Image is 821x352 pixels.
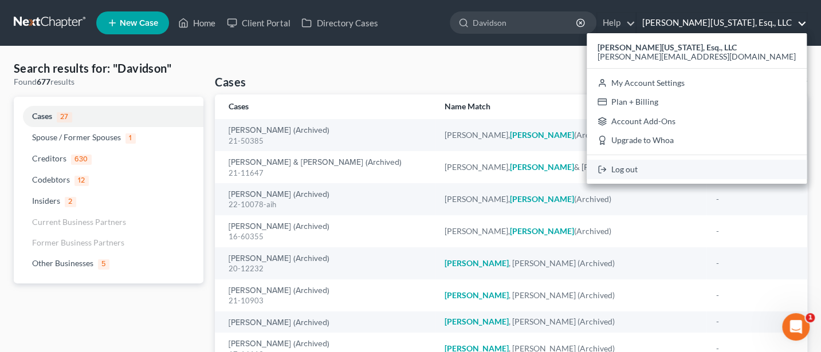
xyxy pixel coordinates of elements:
[229,231,426,242] div: 16-60355
[637,13,807,33] a: [PERSON_NAME][US_STATE], Esq., LLC
[509,194,573,204] em: [PERSON_NAME]
[587,73,807,93] a: My Account Settings
[444,290,508,300] em: [PERSON_NAME]
[444,193,697,205] div: [PERSON_NAME], (Archived)
[14,169,203,191] a: Codebtors12
[782,313,810,341] iframe: Intercom live chat
[444,316,697,327] div: , [PERSON_NAME] (Archived)
[32,153,66,163] span: Creditors
[444,317,508,326] em: [PERSON_NAME]
[65,197,76,207] span: 2
[587,112,807,131] a: Account Add-Ons
[229,223,329,231] a: [PERSON_NAME] (Archived)
[37,77,50,86] strong: 677
[71,155,92,165] span: 630
[14,232,203,253] a: Former Business Partners
[444,161,697,173] div: [PERSON_NAME], & [PERSON_NAME] (Archived)
[229,191,329,199] a: [PERSON_NAME] (Archived)
[229,159,402,167] a: [PERSON_NAME] & [PERSON_NAME] (Archived)
[473,12,578,33] input: Search by name...
[587,92,807,112] a: Plan + Billing
[444,258,697,269] div: , [PERSON_NAME] (Archived)
[14,191,203,212] a: Insiders2
[172,13,221,33] a: Home
[229,295,426,306] div: 21-10903
[444,290,697,301] div: , [PERSON_NAME] (Archived)
[444,258,508,268] em: [PERSON_NAME]
[125,133,136,144] span: 1
[14,253,203,274] a: Other Businesses5
[32,132,121,142] span: Spouse / Former Spouses
[597,13,635,33] a: Help
[716,316,793,327] div: -
[587,33,807,184] div: [PERSON_NAME][US_STATE], Esq., LLC
[229,199,426,210] div: 22-10078-aih
[444,226,697,237] div: [PERSON_NAME], (Archived)
[229,126,329,135] a: [PERSON_NAME] (Archived)
[444,129,697,141] div: [PERSON_NAME], (Archived)
[229,263,426,274] div: 20-12232
[14,76,203,88] div: Found results
[14,60,203,76] h4: Search results for: "Davidson"
[716,290,793,301] div: -
[32,258,93,268] span: Other Businesses
[587,160,807,179] a: Log out
[509,226,573,236] em: [PERSON_NAME]
[120,19,158,27] span: New Case
[229,136,426,147] div: 21-50385
[215,94,435,119] th: Cases
[221,13,296,33] a: Client Portal
[296,13,383,33] a: Directory Cases
[14,148,203,169] a: Creditors630
[509,162,573,172] em: [PERSON_NAME]
[14,106,203,127] a: Cases27
[587,131,807,151] a: Upgrade to Whoa
[215,74,246,90] h4: Cases
[229,287,329,295] a: [PERSON_NAME] (Archived)
[229,319,329,327] a: [PERSON_NAME] (Archived)
[74,176,89,186] span: 12
[32,196,60,205] span: Insiders
[716,226,793,237] div: -
[98,259,109,270] span: 5
[229,340,329,348] a: [PERSON_NAME] (Archived)
[435,94,706,119] th: Name Match
[57,112,72,122] span: 27
[32,111,52,121] span: Cases
[229,255,329,263] a: [PERSON_NAME] (Archived)
[806,313,815,322] span: 1
[509,130,573,140] em: [PERSON_NAME]
[32,175,70,184] span: Codebtors
[14,212,203,232] a: Current Business Partners
[598,52,796,61] span: [PERSON_NAME][EMAIL_ADDRESS][DOMAIN_NAME]
[32,238,124,247] span: Former Business Partners
[716,258,793,269] div: -
[32,217,126,227] span: Current Business Partners
[598,42,737,52] strong: [PERSON_NAME][US_STATE], Esq., LLC
[14,127,203,148] a: Spouse / Former Spouses1
[229,168,426,179] div: 21-11647
[716,193,793,205] div: -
